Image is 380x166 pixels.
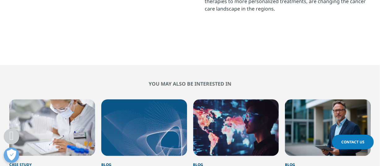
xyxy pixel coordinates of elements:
button: Open Preferences [4,147,19,163]
h2: You may also be interested in [9,81,371,87]
span: Contact Us [341,139,365,145]
a: Contact Us [332,135,374,149]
